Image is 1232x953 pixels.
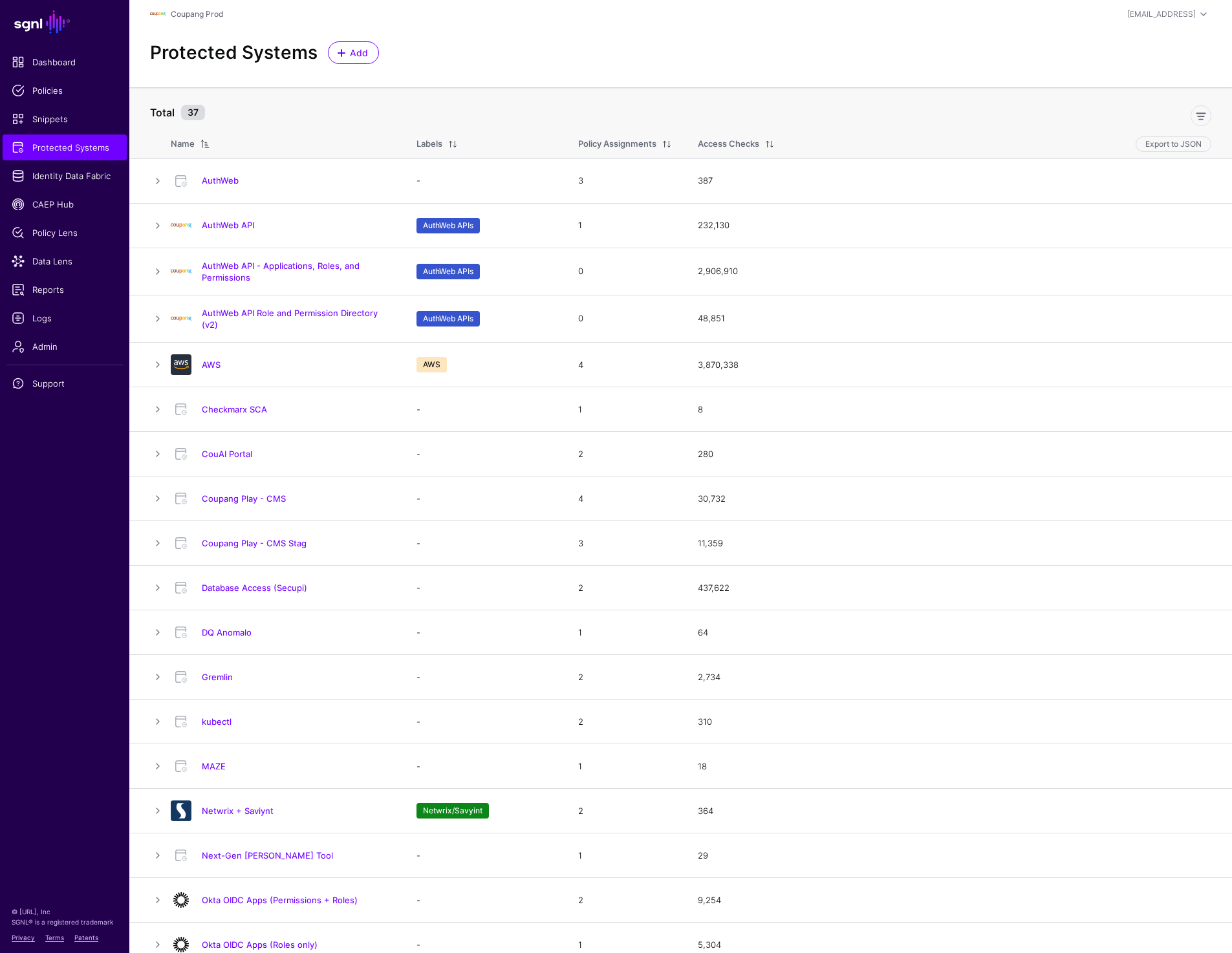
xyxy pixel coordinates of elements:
img: svg+xml;base64,PD94bWwgdmVyc2lvbj0iMS4wIiBlbmNvZGluZz0idXRmLTgiPz4KPCEtLSBHZW5lcmF0b3I6IEFkb2JlIE... [171,800,191,821]
span: AuthWeb APIs [416,218,480,233]
p: © [URL], Inc [12,906,118,917]
a: Gremlin [202,672,233,682]
span: Reports [12,283,118,296]
td: - [404,655,565,700]
td: 0 [565,248,685,295]
td: - [404,521,565,566]
a: CouAI Portal [202,449,252,459]
td: 0 [565,295,685,342]
div: 2,906,910 [698,265,1211,278]
span: Identity Data Fabric [12,169,118,182]
a: AuthWeb [202,175,239,186]
td: - [404,566,565,610]
img: svg+xml;base64,PHN2ZyB3aWR0aD0iNjQiIGhlaWdodD0iNjQiIHZpZXdCb3g9IjAgMCA2NCA2NCIgZmlsbD0ibm9uZSIgeG... [171,890,191,910]
td: 4 [565,476,685,521]
div: 232,130 [698,219,1211,232]
a: Reports [3,277,127,303]
td: 1 [565,387,685,432]
td: - [404,833,565,878]
div: Policy Assignments [578,138,656,151]
a: Coupang Play - CMS Stag [202,538,307,548]
td: 1 [565,744,685,789]
a: Checkmarx SCA [202,404,267,414]
div: [EMAIL_ADDRESS] [1127,8,1196,20]
a: Data Lens [3,248,127,274]
a: AWS [202,359,221,370]
td: 2 [565,566,685,610]
div: Labels [416,138,442,151]
td: 2 [565,432,685,476]
div: 280 [698,448,1211,461]
p: SGNL® is a registered trademark [12,917,118,927]
td: 2 [565,878,685,923]
td: 1 [565,203,685,248]
a: Patents [74,934,98,941]
div: 3,870,338 [698,359,1211,372]
a: DQ Anomalo [202,627,252,637]
td: 4 [565,343,685,387]
div: 9,254 [698,894,1211,907]
img: svg+xml;base64,PHN2ZyBpZD0iTG9nbyIgeG1sbnM9Imh0dHA6Ly93d3cudzMub3JnLzIwMDAvc3ZnIiB3aWR0aD0iMTIxLj... [171,215,191,236]
span: Protected Systems [12,141,118,154]
img: svg+xml;base64,PHN2ZyB3aWR0aD0iNjQiIGhlaWdodD0iNjQiIHZpZXdCb3g9IjAgMCA2NCA2NCIgZmlsbD0ibm9uZSIgeG... [171,354,191,375]
div: 64 [698,626,1211,639]
a: AuthWeb API [202,220,254,230]
a: Terms [45,934,64,941]
td: - [404,878,565,923]
div: 364 [698,805,1211,818]
img: svg+xml;base64,PHN2ZyBpZD0iTG9nbyIgeG1sbnM9Imh0dHA6Ly93d3cudzMub3JnLzIwMDAvc3ZnIiB3aWR0aD0iMTIxLj... [150,6,166,22]
a: Policies [3,78,127,103]
td: 2 [565,655,685,700]
a: AuthWeb API - Applications, Roles, and Permissions [202,261,360,283]
a: Logs [3,305,127,331]
span: CAEP Hub [12,198,118,211]
span: Support [12,377,118,390]
button: Export to JSON [1136,136,1211,152]
a: Protected Systems [3,134,127,160]
a: Privacy [12,934,35,941]
div: Access Checks [698,138,759,151]
div: 18 [698,760,1211,773]
span: Admin [12,340,118,353]
a: MAZE [202,761,226,771]
a: Dashboard [3,49,127,75]
td: 3 [565,158,685,203]
span: Policy Lens [12,226,118,239]
div: 5,304 [698,939,1211,952]
a: SGNL [8,8,122,36]
div: 11,359 [698,537,1211,550]
img: svg+xml;base64,PD94bWwgdmVyc2lvbj0iMS4wIiBlbmNvZGluZz0iVVRGLTgiIHN0YW5kYWxvbmU9Im5vIj8+CjwhLS0gQ3... [171,261,191,282]
td: - [404,744,565,789]
a: AuthWeb API Role and Permission Directory (v2) [202,308,378,330]
span: Add [349,46,370,59]
td: - [404,610,565,655]
td: - [404,158,565,203]
div: 48,851 [698,312,1211,325]
div: 8 [698,403,1211,416]
a: Coupang Play - CMS [202,493,286,504]
a: Netwrix + Saviynt [202,806,274,816]
div: Name [171,138,195,151]
div: 30,732 [698,493,1211,506]
div: 437,622 [698,582,1211,595]
a: Okta OIDC Apps (Roles only) [202,939,318,950]
td: - [404,476,565,521]
a: Policy Lens [3,220,127,246]
a: Next-Gen [PERSON_NAME] Tool [202,850,333,861]
a: Snippets [3,106,127,132]
span: AWS [416,357,447,372]
a: Database Access (Secupi) [202,583,307,593]
a: CAEP Hub [3,191,127,217]
span: Logs [12,312,118,325]
a: Coupang Prod [171,9,223,19]
img: svg+xml;base64,PD94bWwgdmVyc2lvbj0iMS4wIiBlbmNvZGluZz0iVVRGLTgiIHN0YW5kYWxvbmU9Im5vIj8+CjwhLS0gQ3... [171,308,191,329]
a: Okta OIDC Apps (Permissions + Roles) [202,895,358,905]
a: Admin [3,334,127,359]
small: 37 [181,105,205,120]
span: AuthWeb APIs [416,264,480,279]
div: 2,734 [698,671,1211,684]
td: - [404,387,565,432]
a: kubectl [202,716,232,727]
td: 1 [565,833,685,878]
span: AuthWeb APIs [416,311,480,327]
